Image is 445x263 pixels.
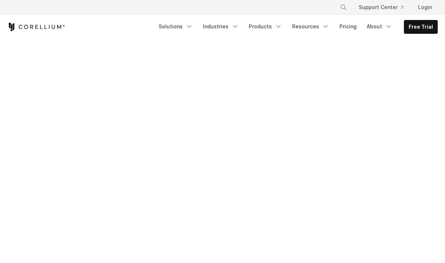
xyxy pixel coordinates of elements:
[331,1,438,14] div: Navigation Menu
[288,20,334,33] a: Resources
[353,1,409,14] a: Support Center
[337,1,350,14] button: Search
[245,20,286,33] a: Products
[7,23,65,31] a: Corellium Home
[404,20,437,33] a: Free Trial
[154,20,438,34] div: Navigation Menu
[154,20,197,33] a: Solutions
[199,20,243,33] a: Industries
[412,1,438,14] a: Login
[335,20,361,33] a: Pricing
[362,20,397,33] a: About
